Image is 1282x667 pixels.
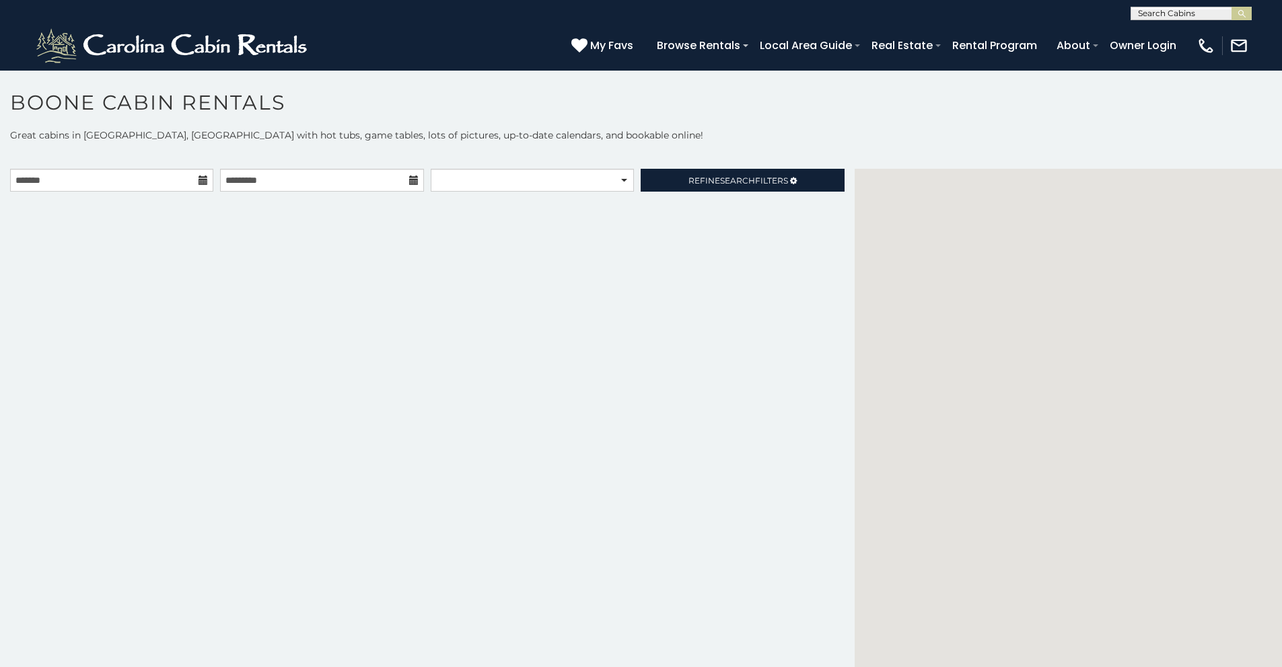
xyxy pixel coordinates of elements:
[753,34,859,57] a: Local Area Guide
[571,37,637,54] a: My Favs
[1050,34,1097,57] a: About
[1230,36,1248,55] img: mail-regular-white.png
[650,34,747,57] a: Browse Rentals
[688,175,788,186] span: Refine Filters
[641,169,844,192] a: RefineSearchFilters
[865,34,939,57] a: Real Estate
[590,37,633,54] span: My Favs
[1103,34,1183,57] a: Owner Login
[1197,36,1215,55] img: phone-regular-white.png
[720,175,755,186] span: Search
[946,34,1044,57] a: Rental Program
[34,26,313,66] img: White-1-2.png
